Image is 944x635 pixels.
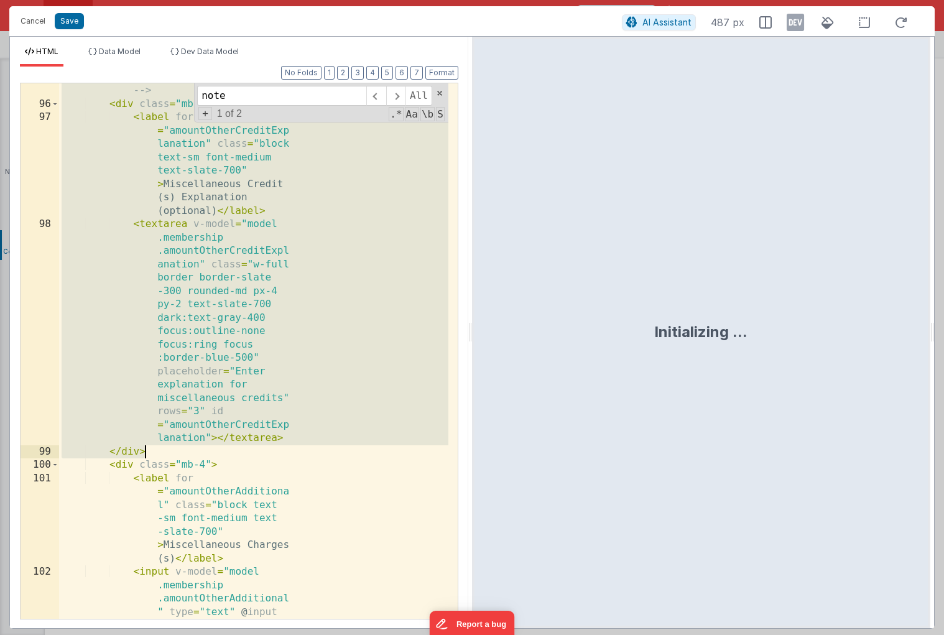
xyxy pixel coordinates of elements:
span: Toggel Replace mode [198,107,212,120]
button: No Folds [281,66,322,80]
button: 1 [324,66,335,80]
div: 97 [21,111,59,218]
span: HTML [36,47,58,56]
span: Whole Word Search [420,107,435,121]
button: Format [425,66,458,80]
span: 487 px [711,15,744,30]
div: 100 [21,458,59,472]
button: 3 [351,66,364,80]
button: 2 [337,66,349,80]
span: Dev Data Model [181,47,239,56]
span: CaseSensitive Search [405,107,419,121]
span: Alt-Enter [405,86,432,106]
button: 5 [381,66,393,80]
button: Cancel [14,12,52,30]
div: Initializing ... [654,322,747,342]
button: Save [55,13,84,29]
button: 7 [410,66,423,80]
button: AI Assistant [622,14,696,30]
button: 6 [396,66,408,80]
span: RegExp Search [389,107,403,121]
span: AI Assistant [642,17,692,27]
span: 1 of 2 [212,108,247,119]
input: Search for [197,86,366,106]
div: 96 [21,98,59,111]
span: Data Model [99,47,141,56]
iframe: Marker.io feedback button [318,236,403,262]
span: Search In Selection [436,107,445,121]
div: 99 [21,445,59,459]
div: 101 [21,472,59,566]
button: 4 [366,66,379,80]
div: 98 [21,218,59,445]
